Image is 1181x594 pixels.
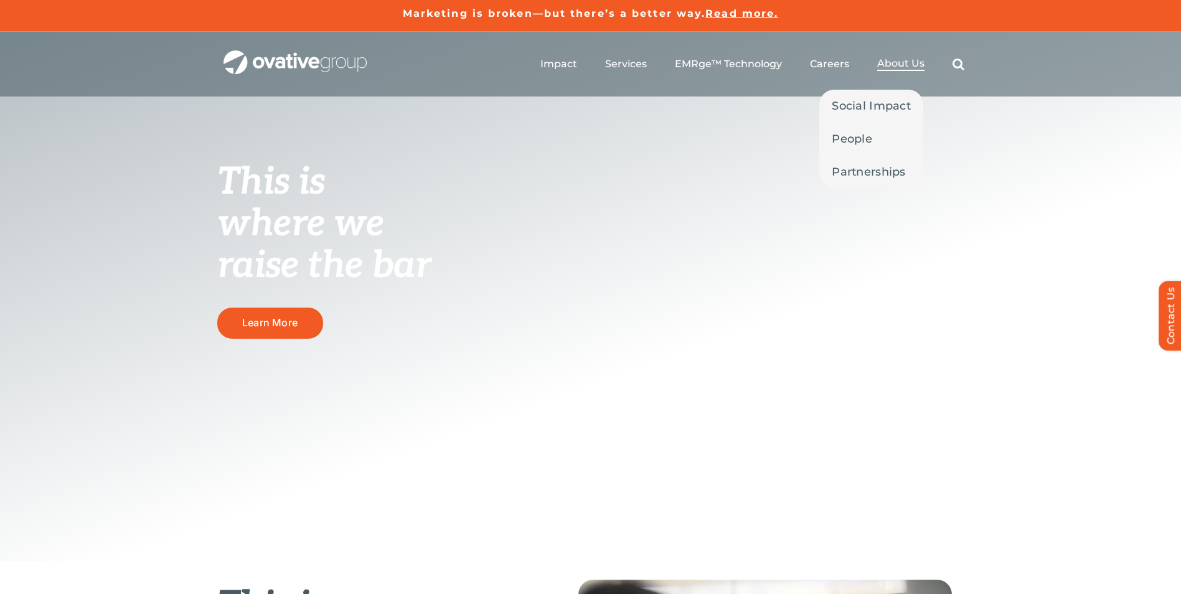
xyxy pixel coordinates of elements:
a: EMRge™ Technology [675,58,782,70]
a: Social Impact [819,90,923,122]
span: About Us [877,57,925,70]
a: Learn More [217,308,323,338]
a: Impact [540,58,577,70]
a: People [819,123,923,155]
span: Partnerships [832,163,905,181]
a: Careers [810,58,849,70]
a: Services [605,58,647,70]
a: Search [953,58,964,70]
a: Read more. [705,7,778,19]
a: Partnerships [819,156,923,188]
span: People [832,130,872,148]
span: where we raise the bar [217,202,431,288]
span: Social Impact [832,97,911,115]
a: OG_Full_horizontal_WHT [223,49,367,61]
a: Marketing is broken—but there’s a better way. [403,7,706,19]
nav: Menu [540,44,964,84]
span: Learn More [242,317,298,329]
span: This is [217,160,326,205]
a: About Us [877,57,925,71]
